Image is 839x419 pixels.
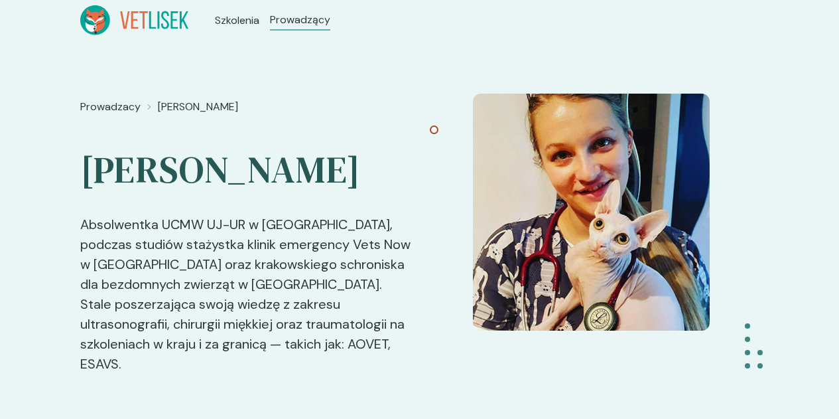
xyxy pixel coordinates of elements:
h2: [PERSON_NAME] [80,120,413,193]
a: Prowadzący [270,12,330,28]
img: 69088f02-b5a1-4b3c-a0c3-7f2feb80be74_lek-wet-lidia-nosal.png [473,94,710,331]
a: [PERSON_NAME] [158,99,238,115]
a: Szkolenia [215,13,259,29]
p: Absolwentka UCMW UJ-UR w [GEOGRAPHIC_DATA], podczas studiów stażystka klinik emergency Vets Now w... [80,193,413,374]
a: Prowadzacy [80,99,141,115]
